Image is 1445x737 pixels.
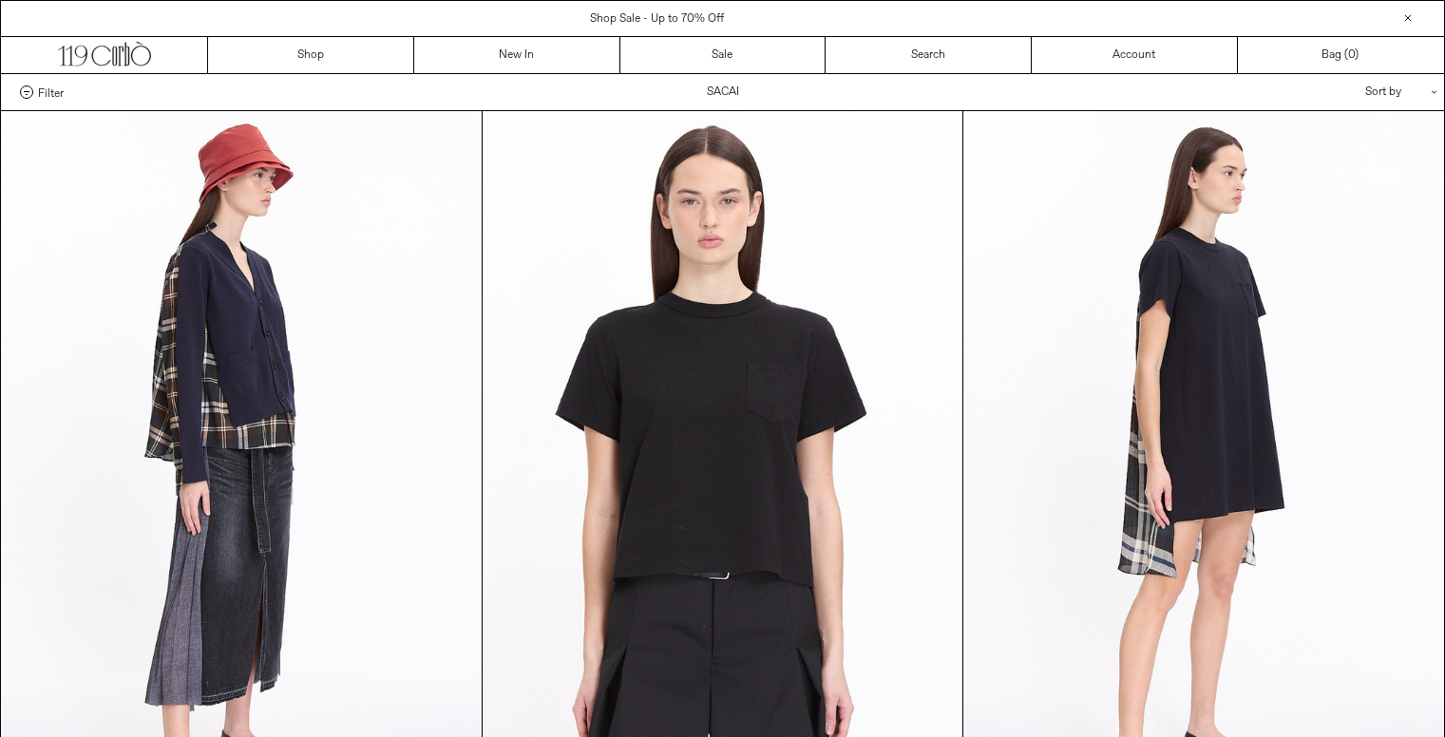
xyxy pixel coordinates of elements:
a: Shop [208,37,414,73]
div: Sort by [1254,74,1425,110]
span: ) [1348,47,1359,64]
a: Shop Sale - Up to 70% Off [590,11,724,27]
span: Filter [38,85,64,99]
a: Sale [620,37,827,73]
a: Search [826,37,1032,73]
a: Bag () [1238,37,1444,73]
a: New In [414,37,620,73]
a: Account [1032,37,1238,73]
span: 0 [1348,47,1355,63]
